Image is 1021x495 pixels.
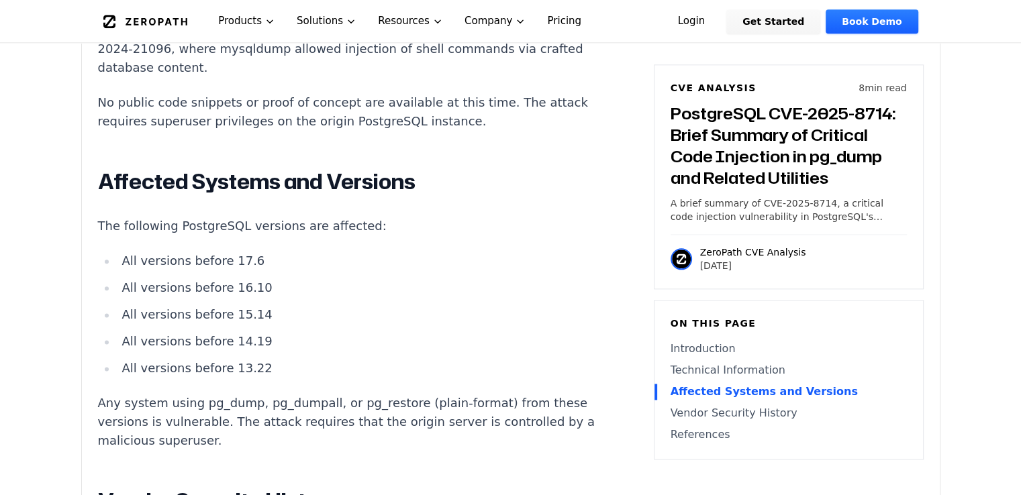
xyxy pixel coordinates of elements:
[700,259,806,272] p: [DATE]
[726,9,820,34] a: Get Started
[826,9,918,34] a: Book Demo
[671,317,907,330] h6: On this page
[671,197,907,223] p: A brief summary of CVE-2025-8714, a critical code injection vulnerability in PostgreSQL's pg_dump...
[700,245,806,259] p: ZeroPath CVE Analysis
[671,103,907,188] h3: PostgreSQL CVE-2025-8714: Brief Summary of Critical Code Injection in pg_dump and Related Utilities
[98,394,597,450] p: Any system using pg_dump, pg_dumpall, or pg_restore (plain-format) from these versions is vulnera...
[117,359,597,378] li: All versions before 13.22
[671,362,907,378] a: Technical Information
[671,405,907,421] a: Vendor Security History
[98,217,597,235] p: The following PostgreSQL versions are affected:
[117,305,597,324] li: All versions before 15.14
[859,81,906,95] p: 8 min read
[671,341,907,357] a: Introduction
[98,93,597,131] p: No public code snippets or proof of concept are available at this time. The attack requires super...
[662,9,722,34] a: Login
[98,168,597,195] h2: Affected Systems and Versions
[117,332,597,351] li: All versions before 14.19
[117,278,597,297] li: All versions before 16.10
[671,248,692,270] img: ZeroPath CVE Analysis
[117,252,597,270] li: All versions before 17.6
[671,427,907,443] a: References
[671,384,907,400] a: Affected Systems and Versions
[671,81,757,95] h6: CVE Analysis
